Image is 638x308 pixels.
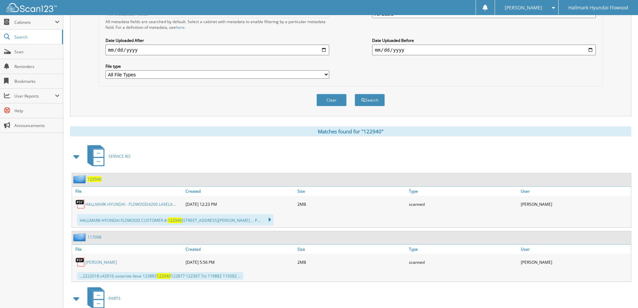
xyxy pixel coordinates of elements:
[77,214,274,226] div: HALLMARK HYUNDAI FLOWOOD CUSTOMER #: [STREET_ADDRESS][PERSON_NAME] ... P...
[605,276,638,308] iframe: Chat Widget
[105,38,329,43] label: Date Uploaded After
[73,175,87,183] img: folder2.png
[105,19,329,30] div: All metadata fields are searched by default. Select a cabinet with metadata to enable filtering b...
[14,78,60,84] span: Bookmarks
[296,187,408,196] a: Size
[73,233,87,241] img: folder2.png
[75,199,85,209] img: PDF.png
[568,6,628,10] span: Hallmark Hyundai Flowood
[519,245,631,254] a: User
[372,38,596,43] label: Date Uploaded Before
[519,187,631,196] a: User
[75,257,85,267] img: PDF.png
[355,94,385,106] button: Search
[14,34,59,40] span: Search
[72,187,184,196] a: File
[83,143,130,170] a: SERVICE RO
[157,273,171,279] span: 122940
[296,255,408,269] div: 2MB
[105,63,329,69] label: File type
[519,197,631,211] div: [PERSON_NAME]
[72,245,184,254] a: File
[372,45,596,55] input: end
[176,24,185,30] a: here
[296,197,408,211] div: 2MB
[14,19,55,25] span: Cabinets
[87,234,101,240] a: 117098
[168,218,182,223] span: 122940
[14,49,60,55] span: Scan
[407,197,519,211] div: scanned
[109,296,121,301] span: PARTS
[296,245,408,254] a: Size
[184,255,296,269] div: [DATE] 5:56 PM
[70,126,631,136] div: Matches found for "122940"
[407,255,519,269] div: scanned
[407,245,519,254] a: Type
[519,255,631,269] div: [PERSON_NAME]
[184,197,296,211] div: [DATE] 12:23 PM
[109,153,130,159] span: SERVICE RO
[85,259,117,265] a: [PERSON_NAME]
[407,187,519,196] a: Type
[184,245,296,254] a: Created
[14,93,55,99] span: User Reports
[14,108,60,114] span: Help
[14,64,60,69] span: Reminders
[7,3,57,12] img: scan123-logo-white.svg
[505,6,542,10] span: [PERSON_NAME]
[87,176,101,182] a: 122940
[184,187,296,196] a: Created
[105,45,329,55] input: start
[14,123,60,128] span: Announcements
[85,201,176,207] a: HALLMARK HYUNDAI - FLOWOOD4200 LAKELA...
[316,94,347,106] button: Clear
[77,272,243,280] div: ...2222018 s42016 osoarote tleve 123883 122877 122367 7st 119882 119382 ...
